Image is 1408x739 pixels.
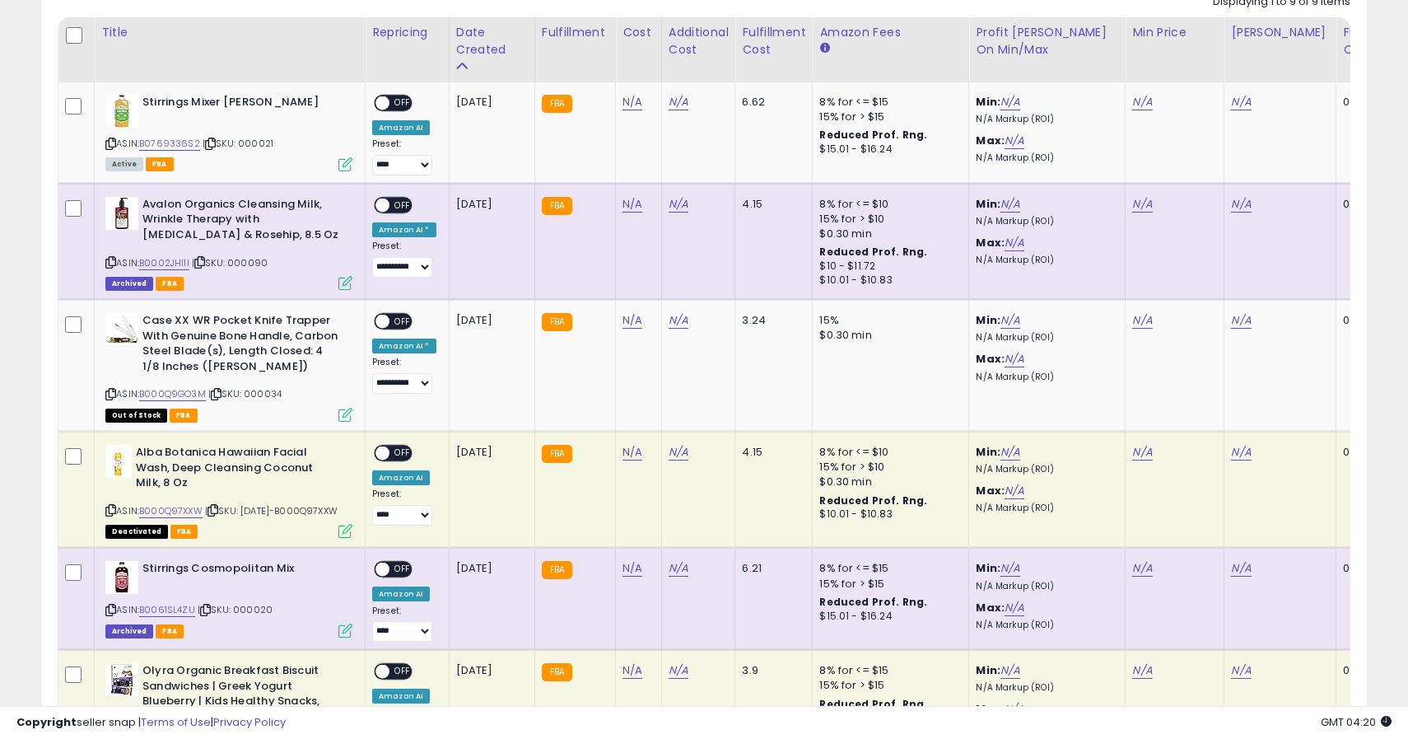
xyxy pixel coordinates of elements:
[198,603,273,616] span: | SKU: 000020
[819,577,956,592] div: 15% for > $15
[669,312,688,329] a: N/A
[976,581,1112,592] p: N/A Markup (ROI)
[976,133,1005,148] b: Max:
[1000,196,1020,213] a: N/A
[1000,312,1020,329] a: N/A
[105,157,143,171] span: All listings currently available for purchase on Amazon
[105,445,132,478] img: 314HYkySl0L._SL40_.jpg
[1231,560,1251,577] a: N/A
[819,460,956,475] div: 15% for > $10
[136,445,336,495] b: Alba Botanica Hawaiian Facial Wash, Deep Cleansing Coconut Milk, 8 Oz
[101,24,358,41] div: Title
[192,256,268,269] span: | SKU: 000090
[622,560,642,577] a: N/A
[1000,444,1020,461] a: N/A
[456,313,522,328] div: [DATE]
[16,715,286,731] div: seller snap | |
[1343,95,1394,110] div: 0
[542,313,572,331] small: FBA
[1231,24,1329,41] div: [PERSON_NAME]
[819,128,927,142] b: Reduced Prof. Rng.
[372,489,436,526] div: Preset:
[976,483,1005,498] b: Max:
[542,445,572,463] small: FBA
[372,138,436,175] div: Preset:
[372,222,436,237] div: Amazon AI *
[976,662,1000,678] b: Min:
[1132,662,1152,679] a: N/A
[1005,235,1024,251] a: N/A
[1005,351,1024,367] a: N/A
[105,277,153,291] span: Listings that have been deleted from Seller Central
[976,255,1112,266] p: N/A Markup (ROI)
[372,120,430,135] div: Amazon AI
[1132,24,1217,41] div: Min Price
[976,94,1000,110] b: Min:
[1000,94,1020,110] a: N/A
[976,560,1000,576] b: Min:
[372,24,442,41] div: Repricing
[372,357,436,394] div: Preset:
[742,24,805,58] div: Fulfillment Cost
[819,110,956,124] div: 15% for > $15
[819,445,956,460] div: 8% for <= $10
[819,507,956,522] div: $10.01 - $10.83
[156,277,184,291] span: FBA
[105,445,352,536] div: ASIN:
[819,197,956,212] div: 8% for <= $10
[819,245,927,259] b: Reduced Prof. Rng.
[669,444,688,461] a: N/A
[372,606,436,643] div: Preset:
[372,339,436,353] div: Amazon AI *
[1132,94,1152,110] a: N/A
[819,595,927,609] b: Reduced Prof. Rng.
[819,143,956,157] div: $15.01 - $16.24
[976,682,1112,694] p: N/A Markup (ROI)
[542,561,572,579] small: FBA
[669,560,688,577] a: N/A
[389,315,416,329] span: OFF
[819,41,829,56] small: Amazon Fees.
[622,312,642,329] a: N/A
[105,663,138,696] img: 513YBq2HZoL._SL40_.jpg
[542,197,572,215] small: FBA
[976,24,1118,58] div: Profit [PERSON_NAME] on Min/Max
[105,313,352,420] div: ASIN:
[1132,196,1152,213] a: N/A
[139,256,189,270] a: B0002JHI1I
[1231,444,1251,461] a: N/A
[105,624,153,638] span: Listings that have been deleted from Seller Central
[389,447,416,461] span: OFF
[976,620,1112,631] p: N/A Markup (ROI)
[1343,445,1394,460] div: 0
[622,662,642,679] a: N/A
[105,409,167,423] span: All listings that are currently out of stock and unavailable for purchase on Amazon
[456,95,522,110] div: [DATE]
[976,351,1005,367] b: Max:
[1132,560,1152,577] a: N/A
[205,504,338,517] span: | SKU: [DATE]-B000Q97XXW
[1000,662,1020,679] a: N/A
[819,95,956,110] div: 8% for <= $15
[456,663,522,678] div: [DATE]
[819,493,927,507] b: Reduced Prof. Rng.
[1343,197,1394,212] div: 0
[976,114,1112,125] p: N/A Markup (ROI)
[142,561,343,581] b: Stirrings Cosmopolitan Mix
[1005,600,1024,616] a: N/A
[139,387,206,401] a: B000Q9GO3M
[742,197,800,212] div: 4.15
[105,561,352,636] div: ASIN:
[542,663,572,681] small: FBA
[819,227,956,241] div: $0.30 min
[142,313,343,378] b: Case XX WR Pocket Knife Trapper With Genuine Bone Handle, Carbon Steel Blade(s), Length Closed: 4...
[456,197,522,212] div: [DATE]
[819,313,956,328] div: 15%
[976,464,1112,475] p: N/A Markup (ROI)
[819,24,962,41] div: Amazon Fees
[456,561,522,576] div: [DATE]
[1005,483,1024,499] a: N/A
[976,235,1005,250] b: Max:
[170,525,198,539] span: FBA
[389,563,416,577] span: OFF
